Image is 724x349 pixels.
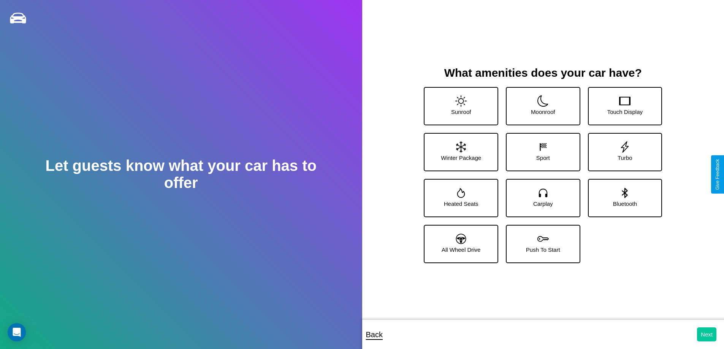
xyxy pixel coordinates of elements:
[536,153,550,163] p: Sport
[8,323,26,341] div: Open Intercom Messenger
[366,328,383,341] p: Back
[441,153,481,163] p: Winter Package
[531,107,555,117] p: Moonroof
[444,199,478,209] p: Heated Seats
[451,107,471,117] p: Sunroof
[618,153,632,163] p: Turbo
[533,199,553,209] p: Carplay
[697,327,716,341] button: Next
[607,107,643,117] p: Touch Display
[613,199,637,209] p: Bluetooth
[442,245,481,255] p: All Wheel Drive
[36,157,326,191] h2: Let guests know what your car has to offer
[715,159,720,190] div: Give Feedback
[526,245,560,255] p: Push To Start
[416,66,670,79] h3: What amenities does your car have?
